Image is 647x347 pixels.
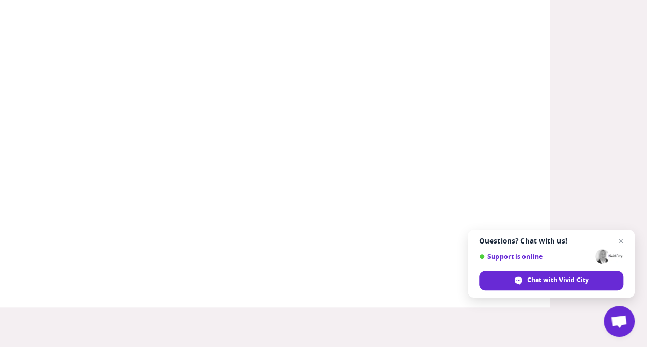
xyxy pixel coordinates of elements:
[479,253,591,261] span: Support is online
[527,275,589,285] span: Chat with Vivid City
[479,271,623,290] div: Chat with Vivid City
[604,306,635,337] div: Open chat
[615,235,627,247] span: Close chat
[479,237,623,245] span: Questions? Chat with us!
